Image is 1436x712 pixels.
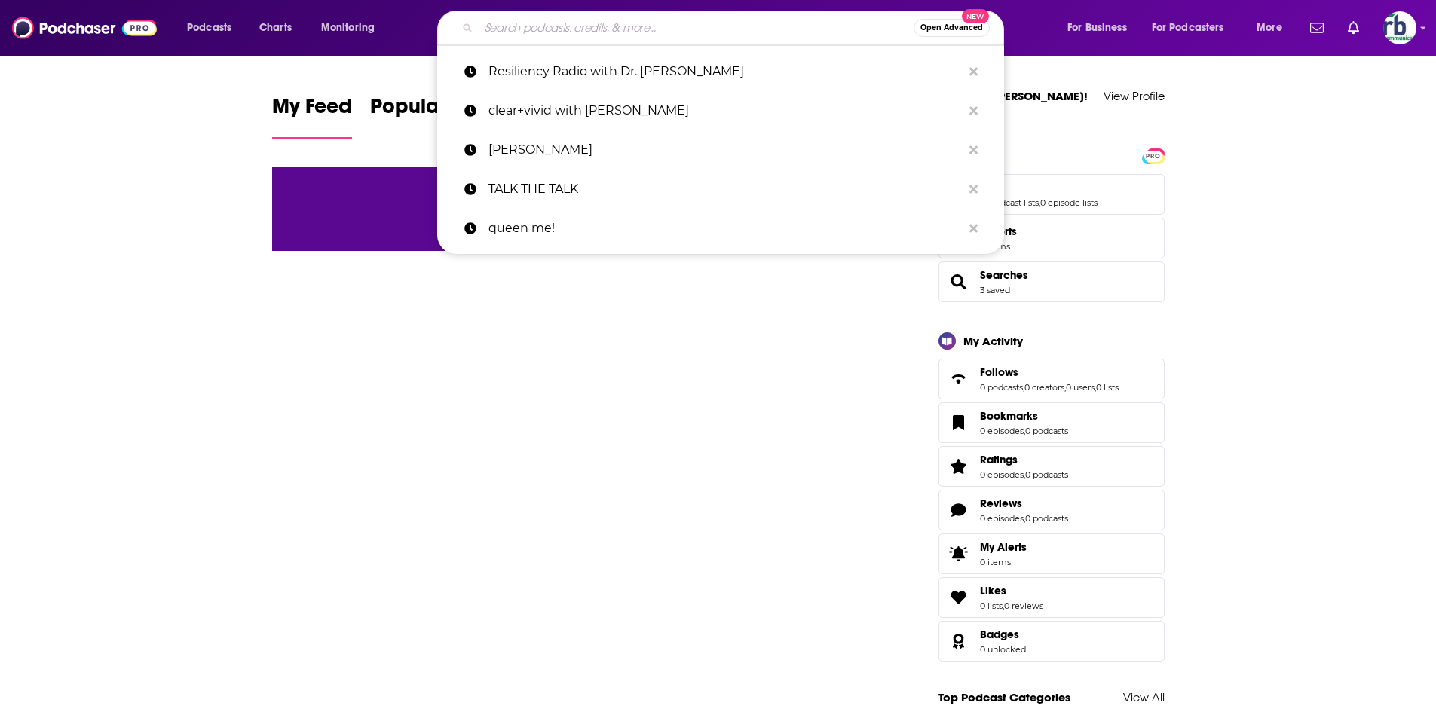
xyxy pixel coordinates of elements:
[944,271,974,292] a: Searches
[944,368,974,390] a: Follows
[1152,17,1224,38] span: For Podcasters
[980,628,1026,641] a: Badges
[980,426,1024,436] a: 0 episodes
[1096,382,1119,393] a: 0 lists
[938,359,1165,399] span: Follows
[944,412,974,433] a: Bookmarks
[187,17,231,38] span: Podcasts
[272,93,352,128] span: My Feed
[938,490,1165,530] span: Reviews
[1383,11,1416,44] span: Logged in as johannarb
[1246,16,1301,40] button: open menu
[1003,600,1004,611] span: ,
[437,170,1004,209] a: TALK THE TALK
[1066,382,1095,393] a: 0 users
[488,209,962,248] p: queen me!
[980,497,1068,510] a: Reviews
[1025,426,1068,436] a: 0 podcasts
[321,17,375,38] span: Monitoring
[437,52,1004,91] a: Resiliency Radio with Dr. [PERSON_NAME]
[944,543,974,564] span: My Alerts
[944,631,974,652] a: Badges
[1123,690,1165,704] a: View All
[1039,197,1040,208] span: ,
[980,453,1018,466] span: Ratings
[479,16,914,40] input: Search podcasts, credits, & more...
[938,89,1088,103] a: Welcome [PERSON_NAME]!
[1342,15,1365,41] a: Show notifications dropdown
[437,130,1004,170] a: [PERSON_NAME]
[437,91,1004,130] a: clear+vivid with [PERSON_NAME]
[938,690,1070,704] a: Top Podcast Categories
[1004,600,1043,611] a: 0 reviews
[980,285,1010,295] a: 3 saved
[938,174,1165,215] span: Lists
[1144,151,1162,162] span: PRO
[12,14,157,42] img: Podchaser - Follow, Share and Rate Podcasts
[938,402,1165,443] span: Bookmarks
[980,600,1003,611] a: 0 lists
[944,587,974,608] a: Likes
[437,209,1004,248] a: queen me!
[488,170,962,209] p: TALK THE TALK
[980,584,1006,597] span: Likes
[1024,426,1025,436] span: ,
[938,261,1165,302] span: Searches
[1383,11,1416,44] img: User Profile
[980,628,1019,641] span: Badges
[920,24,983,32] span: Open Advanced
[311,16,394,40] button: open menu
[980,497,1022,510] span: Reviews
[176,16,251,40] button: open menu
[980,365,1018,379] span: Follows
[938,577,1165,618] span: Likes
[980,557,1027,567] span: 0 items
[488,52,962,91] p: Resiliency Radio with Dr. Jill
[980,513,1024,524] a: 0 episodes
[1144,149,1162,160] a: PRO
[370,93,498,128] span: Popular Feed
[944,500,974,521] a: Reviews
[980,469,1024,480] a: 0 episodes
[1095,382,1096,393] span: ,
[1024,469,1025,480] span: ,
[1025,469,1068,480] a: 0 podcasts
[980,584,1043,597] a: Likes
[370,93,498,139] a: Popular Feed
[1304,15,1330,41] a: Show notifications dropdown
[1023,382,1024,393] span: ,
[980,197,1039,208] a: 15 podcast lists
[980,540,1027,554] span: My Alerts
[1024,513,1025,524] span: ,
[488,91,962,130] p: clear+vivid with alan alda
[938,446,1165,487] span: Ratings
[1067,17,1127,38] span: For Business
[914,19,990,37] button: Open AdvancedNew
[1064,382,1066,393] span: ,
[1024,382,1064,393] a: 0 creators
[1257,17,1282,38] span: More
[980,365,1119,379] a: Follows
[980,453,1068,466] a: Ratings
[1025,513,1068,524] a: 0 podcasts
[250,16,301,40] a: Charts
[980,181,1098,194] a: Lists
[1383,11,1416,44] button: Show profile menu
[963,334,1023,348] div: My Activity
[938,533,1165,574] a: My Alerts
[944,456,974,477] a: Ratings
[488,130,962,170] p: Bill Newman
[962,9,989,23] span: New
[980,409,1038,423] span: Bookmarks
[980,382,1023,393] a: 0 podcasts
[980,268,1028,282] a: Searches
[1040,197,1098,208] a: 0 episode lists
[452,11,1018,45] div: Search podcasts, credits, & more...
[938,218,1165,258] a: Exports
[1142,16,1246,40] button: open menu
[980,409,1068,423] a: Bookmarks
[272,93,352,139] a: My Feed
[1104,89,1165,103] a: View Profile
